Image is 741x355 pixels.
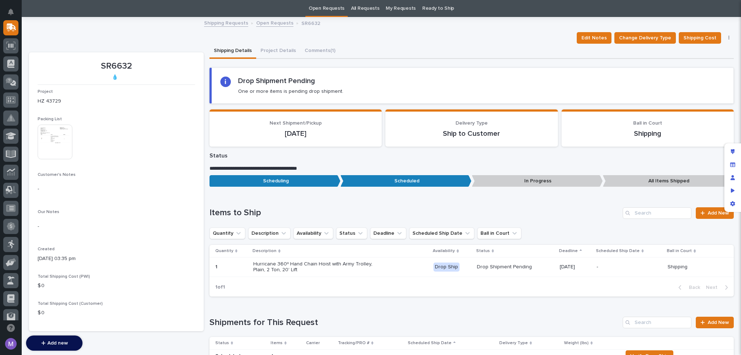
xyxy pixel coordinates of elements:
[38,210,59,214] span: Our Notes
[38,185,195,193] p: -
[685,284,700,291] span: Back
[679,32,721,44] button: Shipping Cost
[708,211,729,216] span: Add New
[7,136,19,147] img: Matthew Hall
[209,278,231,296] p: 1 of 1
[209,208,620,218] h1: Items to Ship
[51,190,88,196] a: Powered byPylon
[209,175,340,187] p: Scheduling
[38,74,192,81] p: 💧
[7,116,19,128] img: Brittany
[597,264,662,270] p: -
[619,34,671,42] span: Change Delivery Type
[123,82,132,91] button: Start new chat
[623,207,691,219] input: Search
[26,335,82,351] button: Add new
[14,173,39,180] span: Help Docs
[7,29,132,40] p: Welcome 👋
[3,320,18,335] button: Open support chat
[38,309,195,317] p: $ 0
[38,61,195,72] p: SR6632
[301,19,320,27] p: SR6632
[577,32,611,44] button: Edit Notes
[338,339,369,347] p: Tracking/PRO #
[64,123,79,129] span: [DATE]
[726,184,739,197] div: Preview as
[726,145,739,158] div: Edit layout
[456,121,488,126] span: Delivery Type
[340,175,471,187] p: Scheduled
[4,170,42,183] a: 📖Help Docs
[7,7,22,21] img: Stacker
[38,302,103,306] span: Total Shipping Cost (Customer)
[633,121,662,126] span: Ball in Court
[38,223,195,230] p: -
[7,105,48,111] div: Past conversations
[256,18,293,27] a: Open Requests
[564,339,589,347] p: Weight (lbs)
[253,261,380,273] p: Hurricane 360º Hand Chain Hoist with Army Trolley, Plain, 2 Ton, 20' Lift
[408,339,452,347] p: Scheduled Ship Date
[38,98,195,105] p: HZ 43729
[394,129,549,138] p: Ship to Customer
[726,171,739,184] div: Manage users
[603,175,734,187] p: All Items Shipped
[42,170,95,183] a: 🔗Onboarding Call
[7,173,13,179] div: 📖
[726,158,739,171] div: Manage fields and data
[570,129,725,138] p: Shipping
[7,40,132,52] p: How can we help?
[673,284,703,291] button: Back
[209,44,256,59] button: Shipping Details
[706,284,722,291] span: Next
[238,88,343,95] p: One or more items is pending drop shipment.
[112,104,132,112] button: See all
[300,44,340,59] button: Comments (1)
[38,247,55,251] span: Created
[9,9,18,20] div: Notifications
[14,124,20,129] img: 1736555164131-43832dd5-751b-4058-ba23-39d91318e5a0
[696,317,734,328] a: Add New
[3,336,18,351] button: users-avatar
[477,228,521,239] button: Ball in Court
[256,44,300,59] button: Project Details
[52,173,92,180] span: Onboarding Call
[306,339,320,347] p: Carrier
[38,274,90,279] span: Total Shipping Cost (PWI)
[215,263,219,270] p: 1
[623,317,691,328] div: Search
[667,247,692,255] p: Ball in Court
[25,80,119,87] div: Start new chat
[60,123,63,129] span: •
[726,197,739,210] div: App settings
[560,264,591,270] p: [DATE]
[433,247,455,255] p: Availability
[22,143,59,148] span: [PERSON_NAME]
[477,264,554,270] p: Drop Shipment Pending
[559,247,578,255] p: Deadline
[3,4,18,20] button: Notifications
[614,32,676,44] button: Change Delivery Type
[596,247,640,255] p: Scheduled Ship Date
[271,339,283,347] p: Items
[499,339,528,347] p: Delivery Type
[253,247,276,255] p: Description
[45,173,51,179] div: 🔗
[215,339,229,347] p: Status
[72,190,88,196] span: Pylon
[209,152,734,159] p: Status
[209,228,245,239] button: Quantity
[209,317,620,328] h1: Shipments for This Request
[683,34,716,42] span: Shipping Cost
[238,77,315,85] h2: Drop Shipment Pending
[60,143,63,148] span: •
[270,121,322,126] span: Next Shipment/Pickup
[336,228,367,239] button: Status
[38,90,53,94] span: Project
[370,228,406,239] button: Deadline
[581,34,607,42] span: Edit Notes
[38,282,195,290] p: $ 0
[209,257,734,277] tr: 11 Hurricane 360º Hand Chain Hoist with Army Trolley, Plain, 2 Ton, 20' LiftDrop ShipDrop Shipmen...
[409,228,474,239] button: Scheduled Ship Date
